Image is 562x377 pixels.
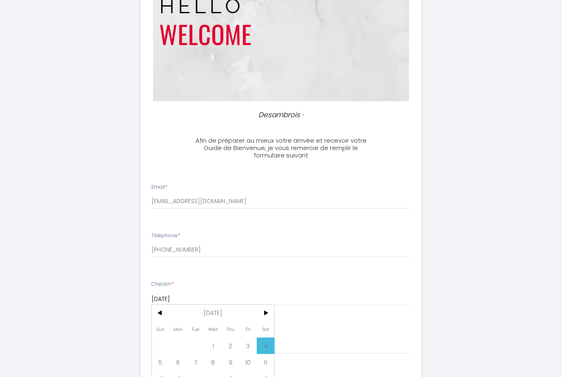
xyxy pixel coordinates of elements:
label: Checkin [151,281,174,289]
p: Desambrois · [193,110,369,121]
span: Fri [239,321,257,338]
span: 3 [239,338,257,354]
span: Mon [169,321,187,338]
span: [DATE] [169,305,257,321]
span: 9 [222,354,239,371]
span: 1 [204,338,222,354]
span: 8 [204,354,222,371]
label: Email [151,184,167,192]
span: 10 [239,354,257,371]
span: Tue [187,321,204,338]
span: 5 [152,354,170,371]
span: Sun [152,321,170,338]
span: > [257,305,274,321]
h3: Afin de préparer au mieux votre arrivée et recevoir votre Guide de Bienvenue, je vous remercie de... [189,137,372,160]
span: 2 [222,338,239,354]
span: Sat [257,321,274,338]
span: < [152,305,170,321]
span: 4 [257,338,274,354]
span: 11 [257,354,274,371]
label: Téléphone [151,232,180,240]
span: Thu [222,321,239,338]
span: 6 [169,354,187,371]
span: 7 [187,354,204,371]
span: Wed [204,321,222,338]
